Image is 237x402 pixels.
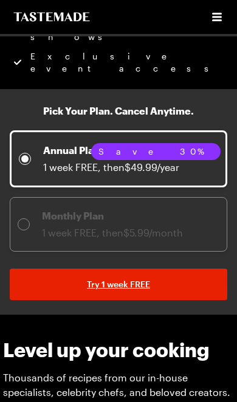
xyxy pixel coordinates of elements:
p: Annual Plan [43,143,179,158]
a: To Tastemade Home Page [12,12,91,22]
span: Exclusive event access [30,50,225,75]
a: Try 1 week FREE [10,269,227,300]
p: Thousands of recipes from our in-house specialists, celebrity chefs, and beloved creators. [3,370,235,400]
h3: Level up your cooking [3,339,235,361]
span: Save 30% [98,146,213,157]
span: Try 1 week FREE [87,278,150,290]
button: Open menu [209,9,225,25]
p: Monthly Plan [42,209,183,223]
h3: Pick Your Plan. Cancel Anytime. [43,104,194,118]
span: 1 week FREE, then $49.99/year [43,161,179,173]
span: 1 week FREE, then $5.99/month [42,227,183,238]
